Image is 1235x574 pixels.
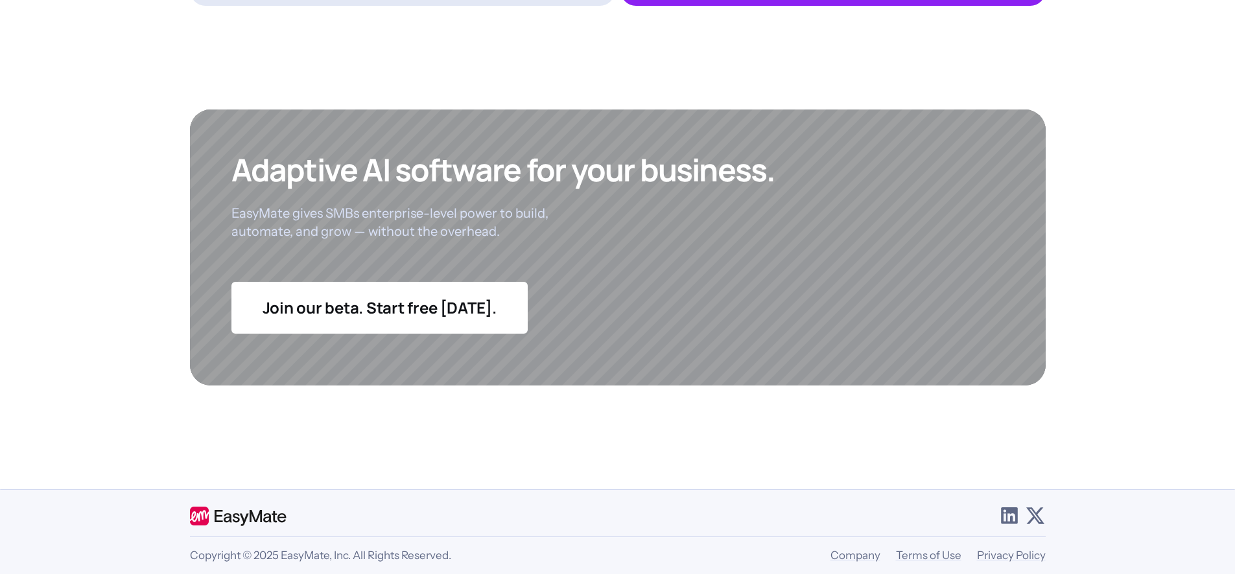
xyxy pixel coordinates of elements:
[190,506,287,526] img: EasyMate logo
[977,549,1046,562] a: Privacy Policy
[830,549,880,562] a: Company
[231,204,569,240] p: EasyMate gives SMBs enterprise-level power to build, automate, and grow — without the overhead.
[231,151,775,189] h2: Adaptive AI software for your business.
[896,549,961,562] a: Terms of Use
[190,547,451,563] p: Copyright © 2025 EasyMate, Inc. All Rights Reserved.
